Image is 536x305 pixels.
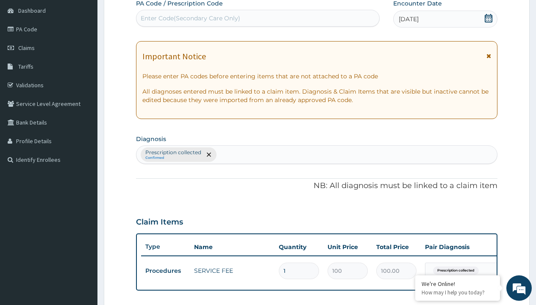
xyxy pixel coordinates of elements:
label: Diagnosis [136,135,166,143]
span: Prescription collected [433,266,479,275]
span: Tariffs [18,63,33,70]
th: Unit Price [323,238,372,255]
span: remove selection option [205,151,213,158]
span: We're online! [49,96,117,181]
h1: Important Notice [142,52,206,61]
th: Name [190,238,275,255]
img: d_794563401_company_1708531726252_794563401 [16,42,34,64]
td: SERVICE FEE [190,262,275,279]
small: Confirmed [145,156,201,160]
div: Chat with us now [44,47,142,58]
th: Total Price [372,238,421,255]
textarea: Type your message and hit 'Enter' [4,210,161,239]
span: Claims [18,44,35,52]
p: How may I help you today? [422,289,494,296]
th: Type [141,239,190,255]
div: Minimize live chat window [139,4,159,25]
h3: Claim Items [136,218,183,227]
span: Dashboard [18,7,46,14]
span: [DATE] [399,15,419,23]
p: NB: All diagnosis must be linked to a claim item [136,180,497,191]
td: Procedures [141,263,190,279]
p: All diagnoses entered must be linked to a claim item. Diagnosis & Claim Items that are visible bu... [142,87,491,104]
th: Quantity [275,238,323,255]
div: We're Online! [422,280,494,288]
p: Prescription collected [145,149,201,156]
div: Enter Code(Secondary Care Only) [141,14,240,22]
p: Please enter PA codes before entering items that are not attached to a PA code [142,72,491,80]
th: Pair Diagnosis [421,238,514,255]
